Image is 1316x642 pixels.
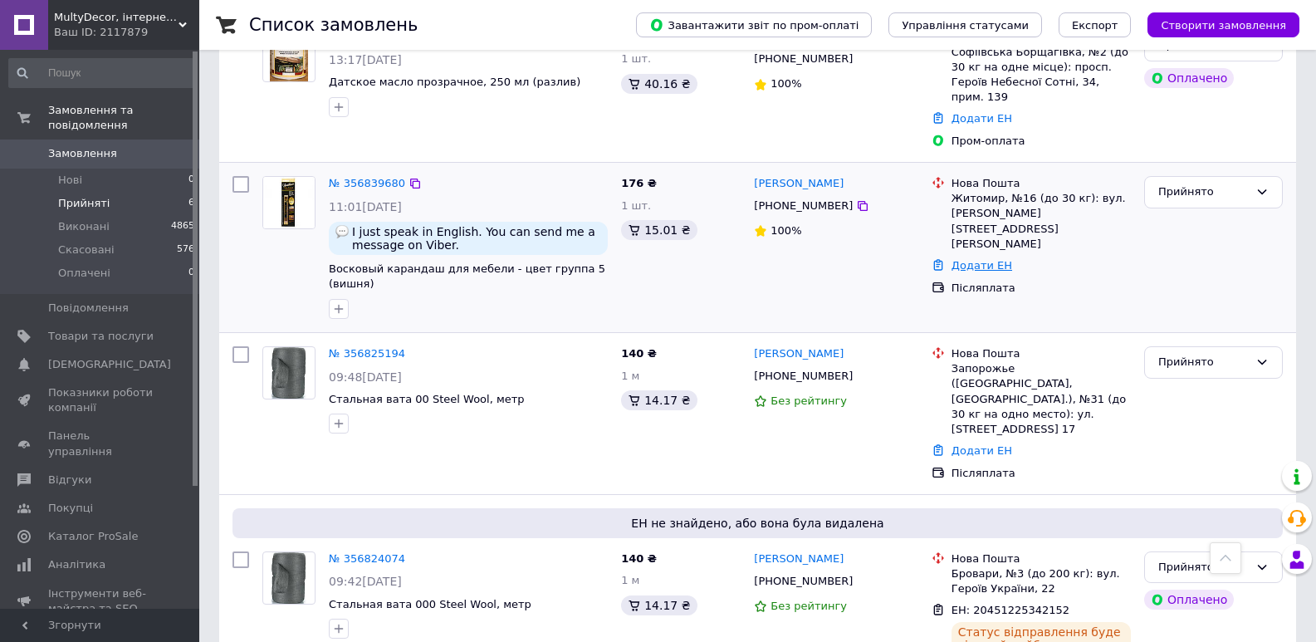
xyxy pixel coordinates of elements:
h1: Список замовлень [249,15,418,35]
span: 0 [188,173,194,188]
div: Післяплата [952,466,1131,481]
div: 40.16 ₴ [621,74,697,94]
span: ЕН не знайдено, або вона була видалена [239,515,1276,532]
div: Нова Пошта [952,551,1131,566]
span: 09:42[DATE] [329,575,402,588]
a: Додати ЕН [952,444,1012,457]
span: Створити замовлення [1161,19,1286,32]
span: Виконані [58,219,110,234]
span: Нові [58,173,82,188]
span: Покупці [48,501,93,516]
span: Показники роботи компанії [48,385,154,415]
span: 576 [177,243,194,257]
div: Нова Пошта [952,176,1131,191]
div: Житомир, №16 (до 30 кг): вул. [PERSON_NAME][STREET_ADDRESS][PERSON_NAME] [952,191,1131,252]
span: Панель управління [48,429,154,458]
div: Запорожье ([GEOGRAPHIC_DATA], [GEOGRAPHIC_DATA].), №31 (до 30 кг на одно место): ул. [STREET_ADDR... [952,361,1131,437]
div: Ваш ID: 2117879 [54,25,199,40]
span: Товари та послуги [48,329,154,344]
span: I just speak in English. You can send me a message on Viber. [352,225,601,252]
div: 14.17 ₴ [621,390,697,410]
img: Фото товару [263,177,315,228]
a: Створити замовлення [1131,18,1299,31]
span: Каталог ProSale [48,529,138,544]
span: 176 ₴ [621,177,657,189]
div: Прийнято [1158,354,1249,371]
span: 4865 [171,219,194,234]
span: 140 ₴ [621,347,657,360]
span: Замовлення та повідомлення [48,103,199,133]
span: Експорт [1072,19,1118,32]
a: Фото товару [262,176,316,229]
span: 11:01[DATE] [329,200,402,213]
a: Стальная вата 000 Steel Wool, метр [329,598,531,610]
span: Завантажити звіт по пром-оплаті [649,17,859,32]
a: [PERSON_NAME] [754,551,844,567]
span: Інструменти веб-майстра та SEO [48,586,154,616]
img: Фото товару [272,552,306,604]
span: Відгуки [48,473,91,488]
span: 09:48[DATE] [329,370,402,384]
a: Фото товару [262,29,316,82]
span: [DEMOGRAPHIC_DATA] [48,357,171,372]
span: 13:17[DATE] [329,53,402,66]
span: 140 ₴ [621,552,657,565]
span: Прийняті [58,196,110,211]
a: [PERSON_NAME] [754,346,844,362]
div: 15.01 ₴ [621,220,697,240]
a: Фото товару [262,551,316,605]
span: MultyDecor, інтернет-магазин [54,10,179,25]
div: Бровари, №3 (до 200 кг): вул. Героїв України, 22 [952,566,1131,596]
a: [PERSON_NAME] [754,176,844,192]
img: :speech_balloon: [335,225,349,238]
div: Прийнято [1158,559,1249,576]
button: Управління статусами [888,12,1042,37]
div: [PHONE_NUMBER] [751,365,856,387]
a: № 356824074 [329,552,405,565]
img: Фото товару [272,347,306,399]
button: Завантажити звіт по пром-оплаті [636,12,872,37]
button: Створити замовлення [1147,12,1299,37]
img: Фото товару [270,30,308,81]
a: № 356839680 [329,177,405,189]
span: Повідомлення [48,301,129,316]
a: Датское масло прозрачное, 250 мл (разлив) [329,76,580,88]
a: Восковый карандаш для мебели - цвет группа 5 (вишня) [329,262,605,291]
div: Нова Пошта [952,346,1131,361]
div: Післяплата [952,281,1131,296]
span: 100% [771,77,801,90]
span: ЕН: 20451225342152 [952,604,1069,616]
div: Оплачено [1144,590,1234,610]
a: № 356825194 [329,347,405,360]
div: Софіївська Борщагівка, №2 (до 30 кг на одне місце): просп. Героїв Небесної Сотні, 34, прим. 139 [952,45,1131,105]
span: 1 м [621,370,639,382]
a: Стальная вата 00 Steel Wool, метр [329,393,525,405]
div: Пром-оплата [952,134,1131,149]
div: Оплачено [1144,68,1234,88]
span: Без рейтингу [771,395,847,407]
span: Управління статусами [902,19,1029,32]
a: Додати ЕН [952,259,1012,272]
div: 14.17 ₴ [621,595,697,615]
input: Пошук [8,58,196,88]
span: Без рейтингу [771,600,847,612]
span: 100% [771,224,801,237]
span: 1 шт. [621,52,651,65]
span: Оплачені [58,266,110,281]
a: Фото товару [262,346,316,399]
div: [PHONE_NUMBER] [751,571,856,592]
span: 1 шт. [621,199,651,212]
button: Експорт [1059,12,1132,37]
div: [PHONE_NUMBER] [751,48,856,70]
div: Прийнято [1158,184,1249,201]
span: Скасовані [58,243,115,257]
span: Замовлення [48,146,117,161]
div: [PHONE_NUMBER] [751,195,856,217]
span: 1 м [621,574,639,586]
a: Додати ЕН [952,112,1012,125]
span: 6 [188,196,194,211]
